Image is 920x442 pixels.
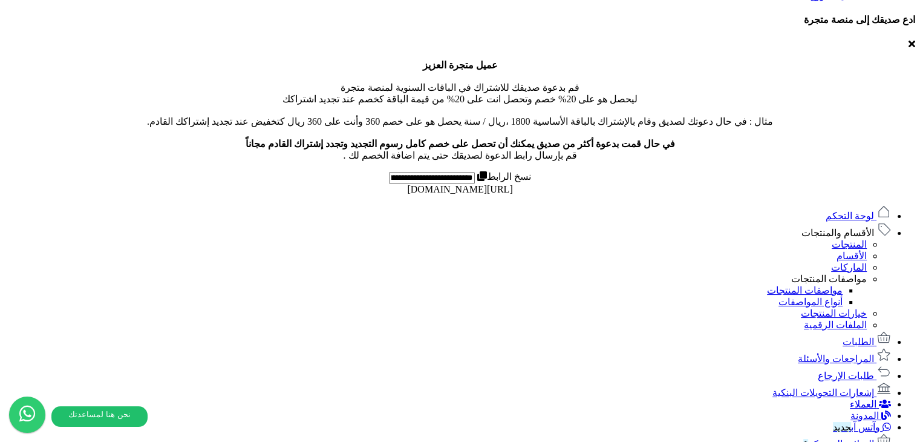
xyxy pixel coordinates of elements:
[246,139,675,149] b: في حال قمت بدعوة أكثر من صديق يمكنك أن تحصل على خصم كامل رسوم التجديد وتجدد إشتراك القادم مجاناً
[5,59,915,161] p: قم بدعوة صديقك للاشتراك في الباقات السنوية لمنصة متجرة ليحصل هو على 20% خصم وتحصل انت على 20% من ...
[804,320,867,330] a: الملفات الرقمية
[850,399,876,409] span: العملاء
[475,171,531,182] label: نسخ الرابط
[772,388,891,398] a: إشعارات التحويلات البنكية
[837,251,867,261] a: الأقسام
[833,422,851,432] span: جديد
[850,399,891,409] a: العملاء
[5,14,915,25] h4: ادع صديقك إلى منصة متجرة
[801,228,874,238] span: الأقسام والمنتجات
[832,239,867,249] a: المنتجات
[818,371,891,381] a: طلبات الإرجاع
[767,285,843,295] a: مواصفات المنتجات
[843,337,874,347] span: الطلبات
[801,308,867,318] a: خيارات المنتجات
[850,411,879,421] span: المدونة
[791,274,867,284] a: مواصفات المنتجات
[423,60,498,70] b: عميل متجرة العزيز
[798,354,891,364] a: المراجعات والأسئلة
[850,411,891,421] a: المدونة
[798,354,874,364] span: المراجعات والأسئلة
[833,422,891,432] a: وآتس آبجديد
[826,211,874,221] span: لوحة التحكم
[833,422,880,432] span: وآتس آب
[778,297,843,307] a: أنواع المواصفات
[843,337,891,347] a: الطلبات
[772,388,874,398] span: إشعارات التحويلات البنكية
[818,371,874,381] span: طلبات الإرجاع
[5,184,915,195] div: [URL][DOMAIN_NAME]
[826,211,891,221] a: لوحة التحكم
[831,262,867,272] a: الماركات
